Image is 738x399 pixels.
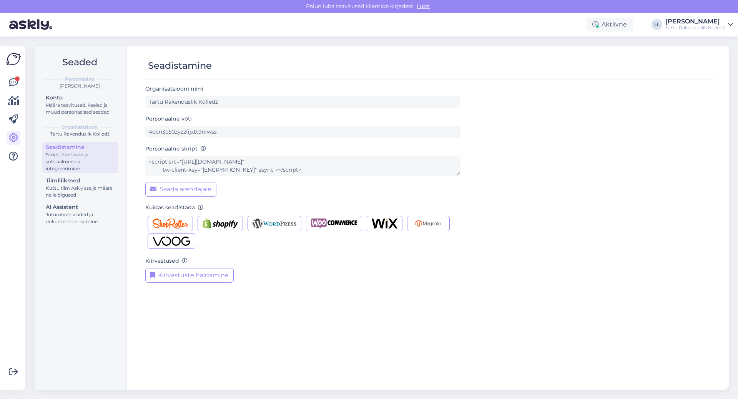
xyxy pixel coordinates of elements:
[665,18,725,25] div: [PERSON_NAME]
[42,202,118,226] a: AI AssistentJuturoboti seaded ja dokumentide lisamine
[586,18,633,31] div: Aktiivne
[46,94,115,102] div: Konto
[253,219,297,228] img: Wordpress
[41,131,118,137] div: Tartu Rakenduslik Kolledž
[145,268,234,283] button: Kiirvastuste haldamine
[42,93,118,117] a: KontoMäära teavitused, keeled ja muud personaalsed seaded
[46,203,115,211] div: AI Assistent
[145,96,460,108] input: ABC Corporation
[46,185,115,199] div: Kutsu tiim Askly'sse ja määra neile õigused
[412,219,445,228] img: Magento
[148,58,212,73] div: Seadistamine
[652,19,662,30] div: LL
[145,145,206,153] label: Personaalne skript
[311,219,357,228] img: Woocommerce
[65,76,95,83] b: Personaalne
[46,211,115,225] div: Juturoboti seaded ja dokumentide lisamine
[41,83,118,89] div: [PERSON_NAME]
[372,219,397,228] img: Wix
[46,102,115,116] div: Määra teavitused, keeled ja muud personaalsed seaded
[42,175,118,200] a: TiimiliikmedKutsu tiim Askly'sse ja määra neile õigused
[145,156,460,176] textarea: <script src="[URL][DOMAIN_NAME]" tw-client-key="[ENCRYPTION_KEY]" async ></script>
[203,219,238,228] img: Shopify
[414,3,432,10] span: Luba
[61,124,98,131] b: Organisatsioon
[46,143,115,151] div: Seadistamine
[46,177,115,185] div: Tiimiliikmed
[665,18,733,31] a: [PERSON_NAME]Tartu Rakenduslik Kolledž
[145,257,188,265] label: Kiirvastused
[153,219,188,228] img: Shoproller
[153,236,190,246] img: Voog
[145,204,203,212] label: Kuidas seadistada
[42,142,118,173] a: SeadistamineScript, õpetused ja sotsiaalmeedia integreerimine
[41,55,118,70] h2: Seaded
[6,52,21,66] img: Askly Logo
[145,85,206,93] label: Organisatsiooni nimi
[145,182,216,197] button: Saada arendajale
[46,151,115,172] div: Script, õpetused ja sotsiaalmeedia integreerimine
[665,25,725,31] div: Tartu Rakenduslik Kolledž
[145,115,192,123] label: Personaalne võti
